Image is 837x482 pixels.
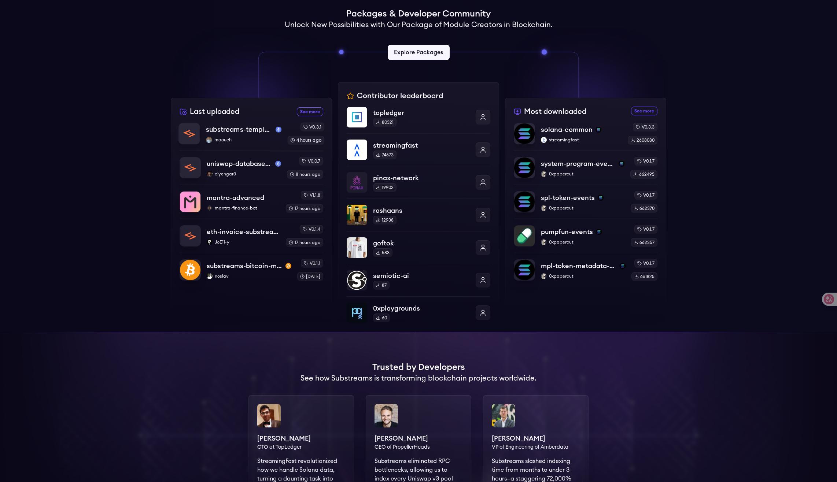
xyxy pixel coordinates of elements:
[347,166,490,199] a: pinax-networkpinax-network19902
[634,191,657,200] div: v0.1.7
[300,122,324,131] div: v0.3.1
[180,253,323,281] a: substreams-bitcoin-mainsubstreams-bitcoin-mainbtc-mainnetnoslavnoslavv0.1.1[DATE]
[514,157,535,178] img: system-program-events
[541,227,593,237] p: pumpfun-events
[347,231,490,264] a: goftokgoftok583
[275,161,281,167] img: mainnet
[373,205,470,216] p: roshaans
[300,225,323,234] div: v0.1.4
[207,227,280,237] p: eth-invoice-substreams
[373,271,470,281] p: semiotic-ai
[514,192,535,212] img: spl-token-events
[180,192,200,212] img: mantra-advanced
[207,273,291,279] p: noslav
[347,172,367,193] img: pinax-network
[207,261,283,271] p: substreams-bitcoin-main
[207,205,213,211] img: mantra-finance-bot
[630,170,657,179] div: 662495
[373,248,392,257] div: 583
[301,259,323,268] div: v0.1.1
[347,296,490,323] a: 0xplaygrounds0xplaygrounds60
[628,136,657,145] div: 2608080
[541,239,547,245] img: 0xpapercut
[541,171,624,177] p: 0xpapercut
[541,137,622,143] p: streamingfast
[207,193,264,203] p: mantra-advanced
[347,199,490,231] a: roshaansroshaans12938
[178,122,324,151] a: substreams-templatesubstreams-templatemainnetmaouehmaouehv0.3.14 hours ago
[541,137,547,143] img: streamingfast
[207,159,272,169] p: uniswap-database-changes-mainnet
[541,205,547,211] img: 0xpapercut
[347,107,490,133] a: topledgertopledger80321
[180,260,200,280] img: substreams-bitcoin-main
[634,225,657,234] div: v0.1.7
[633,123,657,131] div: v0.3.3
[180,226,200,246] img: eth-invoice-substreams
[514,185,657,219] a: spl-token-eventsspl-token-eventssolana0xpapercut0xpapercutv0.1.7662370
[373,216,397,225] div: 12938
[631,272,657,281] div: 661825
[541,273,547,279] img: 0xpapercut
[514,226,535,246] img: pumpfun-events
[297,272,323,281] div: [DATE]
[541,239,625,245] p: 0xpapercut
[514,123,657,151] a: solana-commonsolana-commonsolanastreamingfaststreamingfastv0.3.32608080
[207,239,213,245] img: JoE11-y
[286,204,323,213] div: 17 hours ago
[619,161,624,167] img: solana
[180,185,323,219] a: mantra-advancedmantra-advancedmantra-finance-botmantra-finance-botv1.1.817 hours ago
[541,261,617,271] p: mpl-token-metadata-events
[541,159,616,169] p: system-program-events
[373,281,390,290] div: 87
[631,107,657,115] a: See more most downloaded packages
[301,191,323,200] div: v1.1.8
[514,260,535,280] img: mpl-token-metadata-events
[373,118,397,127] div: 80321
[514,219,657,253] a: pumpfun-eventspumpfun-eventssolana0xpapercut0xpapercutv0.1.7662357
[596,229,602,235] img: solana
[631,238,657,247] div: 662357
[206,137,212,143] img: maoueh
[541,171,547,177] img: 0xpapercut
[347,205,367,225] img: roshaans
[285,263,291,269] img: btc-mainnet
[180,151,323,185] a: uniswap-database-changes-mainnetuniswap-database-changes-mainnetmainnetciyengar3ciyengar3v0.0.78 ...
[287,170,323,179] div: 8 hours ago
[631,204,657,213] div: 662370
[179,123,200,144] img: substreams-template
[541,205,625,211] p: 0xpapercut
[285,20,553,30] h2: Unlock New Possibilities with Our Package of Module Creators in Blockchain.
[620,263,626,269] img: solana
[598,195,604,201] img: solana
[514,151,657,185] a: system-program-eventssystem-program-eventssolana0xpapercut0xpapercutv0.1.7662495
[300,373,537,383] h2: See how Substreams is transforming blockchain projects worldwide.
[373,108,470,118] p: topledger
[373,238,470,248] p: goftok
[514,123,535,144] img: solana-common
[541,273,626,279] p: 0xpapercut
[206,137,281,143] p: maoueh
[373,314,390,322] div: 60
[180,157,200,178] img: uniswap-database-changes-mainnet
[372,361,465,373] h1: Trusted by Developers
[207,239,280,245] p: JoE11-y
[388,45,450,60] a: Explore Packages
[347,140,367,160] img: streamingfast
[180,219,323,253] a: eth-invoice-substreamseth-invoice-substreamsJoE11-yJoE11-yv0.1.417 hours ago
[207,171,213,177] img: ciyengar3
[206,125,273,135] p: substreams-template
[373,151,397,159] div: 74673
[347,237,367,258] img: goftok
[596,127,601,133] img: solana
[347,107,367,127] img: topledger
[373,173,470,183] p: pinax-network
[276,127,281,133] img: mainnet
[347,264,490,296] a: semiotic-aisemiotic-ai87
[347,270,367,290] img: semiotic-ai
[373,140,470,151] p: streamingfast
[634,259,657,268] div: v0.1.7
[346,8,491,20] h1: Packages & Developer Community
[207,171,281,177] p: ciyengar3
[541,125,593,135] p: solana-common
